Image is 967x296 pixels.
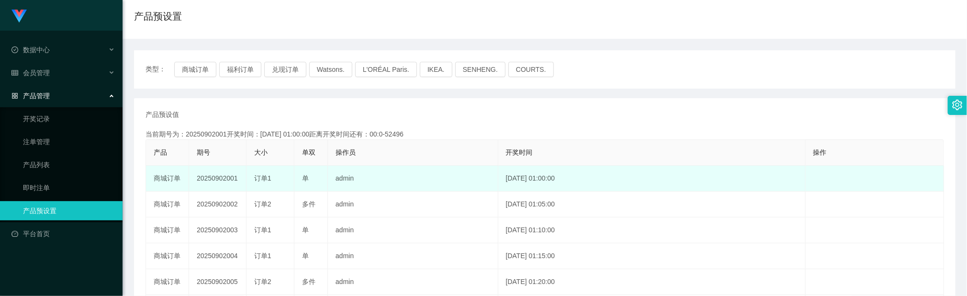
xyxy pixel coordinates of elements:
td: 20250902001 [189,166,247,192]
td: 20250902003 [189,217,247,243]
td: 20250902002 [189,192,247,217]
span: 多件 [302,200,315,208]
td: [DATE] 01:20:00 [498,269,806,295]
span: 单 [302,252,309,260]
span: 单双 [302,148,315,156]
span: 类型： [146,62,174,77]
span: 操作 [813,148,827,156]
td: admin [328,166,498,192]
span: 产品管理 [11,92,50,100]
button: COURTS. [508,62,554,77]
img: logo.9652507e.png [11,10,27,23]
td: [DATE] 01:00:00 [498,166,806,192]
td: 商城订单 [146,243,189,269]
span: 订单1 [254,226,271,234]
td: 20250902005 [189,269,247,295]
button: 兑现订单 [264,62,306,77]
span: 单 [302,226,309,234]
span: 数据中心 [11,46,50,54]
a: 注单管理 [23,132,115,151]
span: 开奖时间 [506,148,533,156]
td: 商城订单 [146,166,189,192]
span: 大小 [254,148,268,156]
button: Watsons. [309,62,352,77]
td: admin [328,243,498,269]
i: 图标: setting [952,100,963,110]
td: 商城订单 [146,269,189,295]
button: IKEA. [420,62,452,77]
span: 订单2 [254,278,271,285]
td: [DATE] 01:15:00 [498,243,806,269]
td: 商城订单 [146,217,189,243]
a: 产品列表 [23,155,115,174]
i: 图标: check-circle-o [11,46,18,53]
h1: 产品预设置 [134,9,182,23]
td: [DATE] 01:05:00 [498,192,806,217]
td: 商城订单 [146,192,189,217]
i: 图标: table [11,69,18,76]
span: 单 [302,174,309,182]
a: 产品预设置 [23,201,115,220]
a: 图标: dashboard平台首页 [11,224,115,243]
td: 20250902004 [189,243,247,269]
span: 订单2 [254,200,271,208]
span: 产品预设值 [146,110,179,120]
span: 会员管理 [11,69,50,77]
button: SENHENG. [455,62,506,77]
span: 订单1 [254,252,271,260]
button: L'ORÉAL Paris. [355,62,417,77]
a: 即时注单 [23,178,115,197]
td: admin [328,192,498,217]
i: 图标: appstore-o [11,92,18,99]
span: 操作员 [336,148,356,156]
button: 福利订单 [219,62,261,77]
span: 期号 [197,148,210,156]
td: admin [328,217,498,243]
td: admin [328,269,498,295]
span: 产品 [154,148,167,156]
td: [DATE] 01:10:00 [498,217,806,243]
span: 多件 [302,278,315,285]
a: 开奖记录 [23,109,115,128]
button: 商城订单 [174,62,216,77]
div: 当前期号为：20250902001开奖时间：[DATE] 01:00:00距离开奖时间还有：00:0-52496 [146,129,944,139]
span: 订单1 [254,174,271,182]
